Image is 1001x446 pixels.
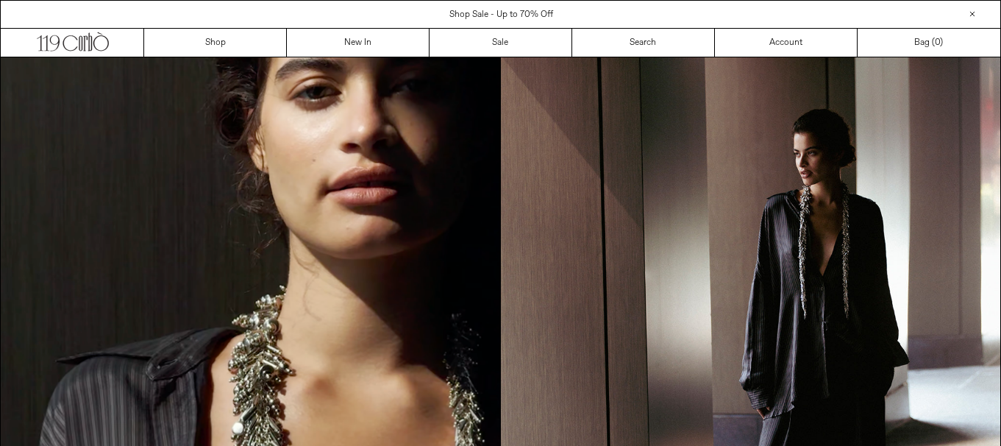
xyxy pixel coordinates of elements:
a: Account [715,29,858,57]
a: Search [572,29,715,57]
span: 0 [935,37,940,49]
a: Bag () [858,29,1000,57]
a: Shop [144,29,287,57]
a: Sale [430,29,572,57]
a: Shop Sale - Up to 70% Off [449,9,553,21]
a: New In [287,29,430,57]
span: ) [935,36,943,49]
